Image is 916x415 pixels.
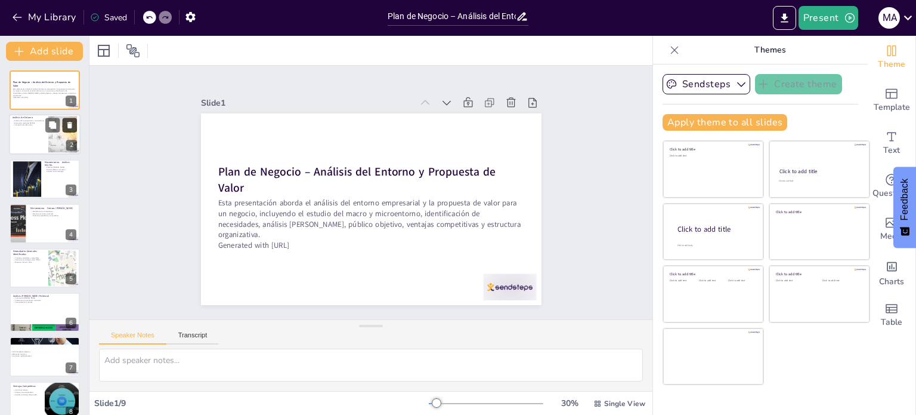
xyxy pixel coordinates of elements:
[670,279,697,282] div: Click to add text
[94,398,429,409] div: Slide 1 / 9
[126,44,140,58] span: Position
[13,389,41,391] p: Uso de tecnología
[388,8,516,25] input: Insert title
[10,159,80,199] div: 3
[874,101,910,114] span: Template
[10,337,80,376] div: 7
[166,331,219,345] button: Transcript
[776,279,813,282] div: Click to add text
[45,166,76,168] p: Factores [PERSON_NAME]
[66,273,76,284] div: 5
[45,168,76,171] p: Oportunidades en el sector
[880,230,903,243] span: Media
[10,70,80,110] div: 1
[878,7,900,29] div: M A
[13,122,45,124] p: Evaluación mediante PESTEL
[13,124,45,127] p: Competitividad del sector
[94,41,113,60] div: Layout
[45,161,76,167] p: Macroentorno – Análisis PESTEL
[13,394,41,396] p: Atención al cliente diferenciada
[13,88,76,97] p: Esta presentación aborda el análisis del entorno empresarial y la propuesta de valor para un nego...
[13,299,76,302] p: Preferencia por productos nacionales
[604,399,645,408] span: Single View
[13,261,45,263] p: Bienestar mental y físico
[728,279,755,282] div: Click to add text
[246,153,512,281] strong: Plan de Negocio – Análisis del Entorno y Propuesta de Valor
[66,229,76,240] div: 4
[779,168,859,175] div: Click to add title
[66,185,76,195] div: 3
[879,275,904,288] span: Charts
[13,257,45,259] p: Productos saludables y sostenibles
[799,6,858,30] button: Present
[13,391,41,394] p: Enfoque en sostenibilidad
[13,297,76,299] p: Crecimiento [PERSON_NAME]
[878,6,900,30] button: M A
[295,253,493,349] div: Slide 1
[899,179,910,220] span: Feedback
[6,42,83,61] button: Add slide
[66,362,76,373] div: 7
[677,244,753,247] div: Click to add body
[677,225,754,235] div: Click to add title
[878,58,905,71] span: Theme
[670,272,755,276] div: Click to add title
[868,208,915,251] div: Add images, graphics, shapes or video
[13,97,76,99] p: Generated with [URL]
[10,248,80,288] div: 5
[13,339,76,342] p: Público Objetivo
[868,294,915,337] div: Add a table
[13,250,45,256] p: Necesidades Generales Identificadas
[63,118,77,133] button: Delete Slide
[13,294,76,298] p: Análisis [PERSON_NAME] Potencial
[45,171,76,173] p: Impacto en la estrategia
[773,6,796,30] button: Export to PowerPoint
[13,120,45,122] p: Análisis del macroentorno y microentorno
[779,180,858,183] div: Click to add text
[670,147,755,152] div: Click to add title
[872,187,911,200] span: Questions
[699,279,726,282] div: Click to add text
[881,316,902,329] span: Table
[883,144,900,157] span: Text
[684,36,856,64] p: Themes
[250,77,534,211] p: Generated with [URL]
[10,351,73,353] p: Perfil del público objetivo
[13,302,76,304] p: Personalización y rapidez
[755,74,842,94] button: Create theme
[90,12,127,23] div: Saved
[45,118,60,133] button: Duplicate Slide
[13,384,41,388] p: Ventajas Competitivas
[30,213,76,215] p: Amenaza de nuevos entrantes
[99,331,166,345] button: Speaker Notes
[868,122,915,165] div: Add text boxes
[670,155,755,158] div: Click to add text
[555,398,584,409] div: 30 %
[233,87,530,250] p: Esta presentación aborda el análisis del entorno empresarial y la propuesta de valor para un nego...
[10,204,80,243] div: 4
[9,8,81,27] button: My Library
[66,140,77,151] div: 2
[868,79,915,122] div: Add ready made slides
[776,209,861,214] div: Click to add title
[663,74,750,94] button: Sendsteps
[30,211,76,213] p: Rivalidad entre competidores
[30,215,76,217] p: Poder de proveedores y compradores
[868,251,915,294] div: Add charts and graphs
[13,81,70,88] strong: Plan de Negocio – Análisis del Entorno y Propuesta de Valor
[868,36,915,79] div: Change the overall theme
[9,115,81,155] div: 2
[663,114,787,131] button: Apply theme to all slides
[13,259,45,261] p: Soluciones tecnológicas para PYMES
[10,355,73,358] p: Conciencia medioambiental
[30,207,76,210] p: Microentorno – Fuerzas [PERSON_NAME]
[868,165,915,208] div: Get real-time input from your audience
[822,279,860,282] div: Click to add text
[66,96,76,106] div: 1
[13,116,45,120] p: Análisis de Entorno
[10,293,80,332] div: 6
[10,353,73,355] p: Hábitos de consumo
[776,272,861,276] div: Click to add title
[893,167,916,248] button: Feedback - Show survey
[66,318,76,328] div: 6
